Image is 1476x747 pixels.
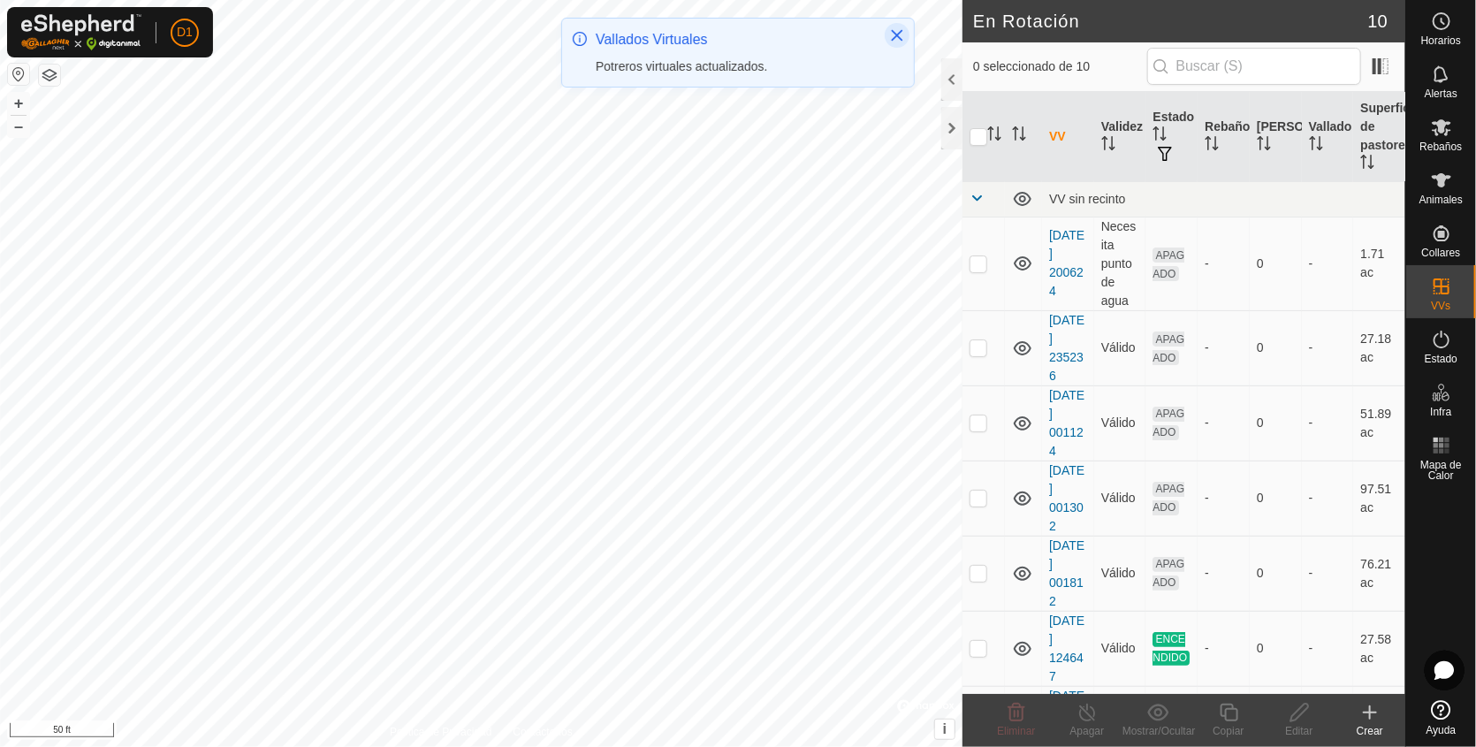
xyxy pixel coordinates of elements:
a: Ayuda [1406,693,1476,743]
p-sorticon: Activar para ordenar [1360,157,1374,172]
a: [DATE] 001302 [1049,463,1084,533]
td: 0 [1250,461,1302,536]
span: Ayuda [1427,725,1457,736]
p-sorticon: Activar para ordenar [987,129,1001,143]
a: [DATE] 001124 [1049,388,1084,458]
td: 1.71 ac [1353,217,1405,310]
span: 10 [1368,8,1388,34]
button: i [935,720,955,739]
span: D1 [177,23,193,42]
button: Restablecer Mapa [8,64,29,85]
td: Válido [1094,461,1146,536]
td: 27.58 ac [1353,611,1405,686]
p-sorticon: Activar para ordenar [1257,139,1271,153]
span: APAGADO [1153,557,1184,591]
th: Superficie de pastoreo [1353,92,1405,182]
td: 97.51 ac [1353,461,1405,536]
h2: En Rotación [973,11,1368,32]
p-sorticon: Activar para ordenar [1101,139,1115,153]
th: Rebaño [1198,92,1250,182]
a: [DATE] 235236 [1049,313,1084,383]
span: APAGADO [1153,407,1184,440]
div: Apagar [1052,723,1122,739]
span: APAGADO [1153,482,1184,515]
th: VV [1042,92,1094,182]
td: - [1302,611,1354,686]
span: Estado [1425,354,1457,364]
td: - [1302,461,1354,536]
td: 0 [1250,217,1302,310]
th: Vallado [1302,92,1354,182]
div: Editar [1264,723,1335,739]
td: 0 [1250,310,1302,385]
button: – [8,116,29,137]
a: Política de Privacidad [390,724,491,740]
span: Animales [1419,194,1463,205]
span: Alertas [1425,88,1457,99]
td: Válido [1094,611,1146,686]
div: - [1205,564,1243,583]
span: Horarios [1421,35,1461,46]
span: 0 seleccionado de 10 [973,57,1147,76]
td: 0 [1250,611,1302,686]
td: - [1302,310,1354,385]
th: Estado [1145,92,1198,182]
div: - [1205,489,1243,507]
span: VVs [1431,301,1450,311]
div: Copiar [1193,723,1264,739]
td: 51.89 ac [1353,385,1405,461]
th: Validez [1094,92,1146,182]
span: Mapa de Calor [1411,460,1472,481]
p-sorticon: Activar para ordenar [1012,129,1026,143]
span: APAGADO [1153,332,1184,365]
td: 27.18 ac [1353,310,1405,385]
td: - [1302,385,1354,461]
td: - [1302,217,1354,310]
button: Close [885,23,909,48]
div: Vallados Virtuales [596,29,871,50]
td: 76.21 ac [1353,536,1405,611]
button: Capas del Mapa [39,65,60,86]
input: Buscar (S) [1147,48,1361,85]
div: Crear [1335,723,1405,739]
a: [DATE] 200624 [1049,228,1084,298]
td: 0 [1250,536,1302,611]
span: APAGADO [1153,248,1184,281]
td: Válido [1094,310,1146,385]
img: Logo Gallagher [21,14,141,50]
p-sorticon: Activar para ordenar [1205,139,1219,153]
p-sorticon: Activar para ordenar [1153,129,1167,143]
div: - [1205,255,1243,273]
th: [PERSON_NAME] [1250,92,1302,182]
span: ENCENDIDO [1153,632,1190,666]
span: Infra [1430,407,1451,417]
td: Válido [1094,536,1146,611]
div: - [1205,339,1243,357]
div: Potreros virtuales actualizados. [596,57,871,76]
span: Rebaños [1419,141,1462,152]
td: Necesita punto de agua [1094,217,1146,310]
td: 0 [1250,385,1302,461]
a: [DATE] 124647 [1049,614,1084,683]
span: Collares [1421,248,1460,258]
td: - [1302,536,1354,611]
a: Contáctenos [514,724,573,740]
div: VV sin recinto [1049,192,1398,206]
a: [DATE] 001812 [1049,538,1084,608]
p-sorticon: Activar para ordenar [1309,139,1323,153]
div: Mostrar/Ocultar [1122,723,1193,739]
span: i [943,721,947,736]
span: Eliminar [997,725,1035,737]
td: Válido [1094,385,1146,461]
div: - [1205,414,1243,432]
div: - [1205,639,1243,658]
button: + [8,93,29,114]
